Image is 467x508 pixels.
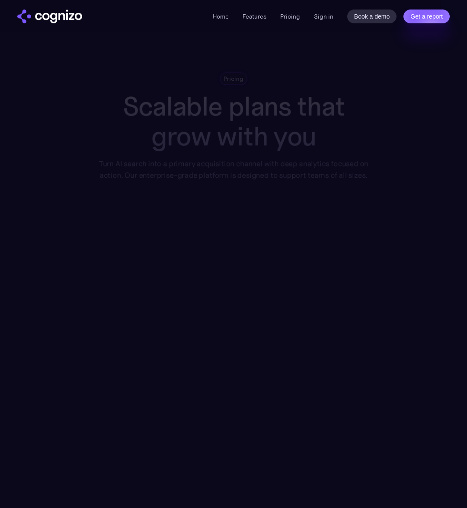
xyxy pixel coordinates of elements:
[93,158,374,181] div: Turn AI search into a primary acquisition channel with deep analytics focused on action. Our ente...
[17,10,82,23] img: cognizo logo
[347,10,397,23] a: Book a demo
[213,13,229,20] a: Home
[224,75,243,83] div: Pricing
[93,92,374,151] h1: Scalable plans that grow with you
[243,13,266,20] a: Features
[280,13,300,20] a: Pricing
[403,10,450,23] a: Get a report
[17,10,82,23] a: home
[314,11,333,22] a: Sign in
